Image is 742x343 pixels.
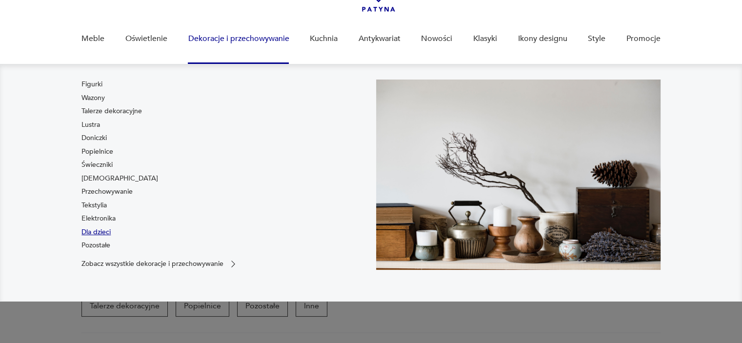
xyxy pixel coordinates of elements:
a: Figurki [81,80,102,89]
a: Zobacz wszystkie dekoracje i przechowywanie [81,259,238,269]
a: Tekstylia [81,201,107,210]
p: Zobacz wszystkie dekoracje i przechowywanie [81,261,223,267]
a: [DEMOGRAPHIC_DATA] [81,174,158,183]
a: Pozostałe [81,241,110,250]
a: Dekoracje i przechowywanie [188,20,289,58]
a: Świeczniki [81,160,113,170]
a: Nowości [421,20,452,58]
a: Doniczki [81,133,107,143]
a: Oświetlenie [125,20,167,58]
a: Przechowywanie [81,187,133,197]
a: Talerze dekoracyjne [81,106,142,116]
a: Meble [81,20,104,58]
a: Style [588,20,605,58]
a: Antykwariat [359,20,401,58]
a: Ikony designu [518,20,567,58]
a: Promocje [626,20,661,58]
a: Wazony [81,93,105,103]
a: Elektronika [81,214,116,223]
a: Lustra [81,120,100,130]
a: Kuchnia [310,20,338,58]
a: Klasyki [473,20,497,58]
a: Popielnice [81,147,113,157]
img: cfa44e985ea346226f89ee8969f25989.jpg [376,80,661,269]
a: Dla dzieci [81,227,111,237]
